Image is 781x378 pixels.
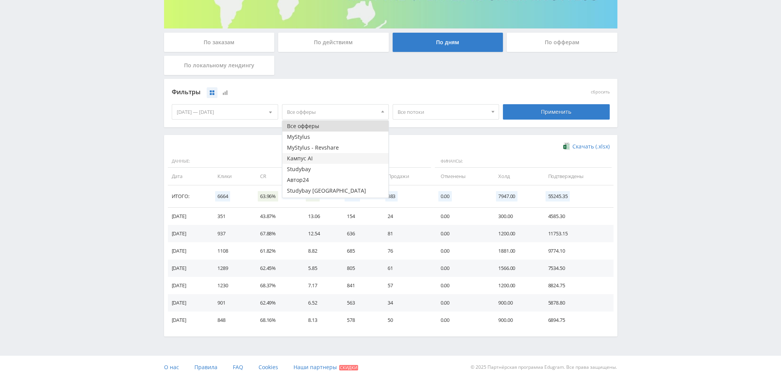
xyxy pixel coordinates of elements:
span: 0.00 [438,191,452,201]
td: 5.85 [300,260,339,277]
td: 841 [339,277,380,294]
td: 848 [210,311,252,329]
td: 9774.10 [540,242,613,260]
span: Cookies [259,363,278,371]
span: 383 [385,191,398,201]
td: 7534.50 [540,260,613,277]
td: 34 [380,294,433,311]
td: 8.13 [300,311,339,329]
td: 6.52 [300,294,339,311]
td: [DATE] [168,277,210,294]
button: сбросить [591,90,610,95]
span: 6664 [215,191,230,201]
div: Фильтры [172,87,499,98]
td: 0.00 [433,294,491,311]
button: Кампус AI [282,153,388,164]
td: 900.00 [491,294,540,311]
span: Скачать (.xlsx) [572,143,610,150]
span: 63.96% [258,191,278,201]
button: Все офферы [282,121,388,132]
span: Данные: [168,155,338,168]
td: 0.00 [433,260,491,277]
div: По дням [393,33,503,52]
td: 76 [380,242,433,260]
td: CR [252,168,300,185]
td: 1200.00 [491,277,540,294]
span: Все офферы [287,105,377,119]
div: Применить [503,104,610,120]
td: 1566.00 [491,260,540,277]
td: 57 [380,277,433,294]
td: Итого: [168,185,210,208]
span: Финансы: [435,155,612,168]
button: MyStylus - Revshare [282,142,388,153]
td: 1108 [210,242,252,260]
td: 351 [210,208,252,225]
td: 61.82% [252,242,300,260]
td: 24 [380,208,433,225]
button: Автор24 [282,175,388,185]
span: 55245.35 [546,191,570,201]
td: 8824.75 [540,277,613,294]
td: 81 [380,225,433,242]
td: 67.88% [252,225,300,242]
td: 154 [339,208,380,225]
td: 300.00 [491,208,540,225]
td: 1289 [210,260,252,277]
td: 13.06 [300,208,339,225]
td: 62.45% [252,260,300,277]
td: 1881.00 [491,242,540,260]
td: [DATE] [168,294,210,311]
span: Скидки [339,365,358,370]
td: Подтверждены [540,168,613,185]
td: 937 [210,225,252,242]
td: 68.16% [252,311,300,329]
td: 900.00 [491,311,540,329]
td: Клики [210,168,252,185]
td: Холд [491,168,540,185]
div: [DATE] — [DATE] [172,105,278,119]
td: [DATE] [168,311,210,329]
td: [DATE] [168,242,210,260]
td: 1200.00 [491,225,540,242]
td: 62.49% [252,294,300,311]
td: 805 [339,260,380,277]
td: 61 [380,260,433,277]
div: По локальному лендингу [164,56,275,75]
td: 1230 [210,277,252,294]
button: Studybay [282,164,388,175]
span: 7947.00 [496,191,517,201]
span: Наши партнеры [293,363,337,371]
div: По офферам [507,33,617,52]
td: [DATE] [168,208,210,225]
span: FAQ [233,363,243,371]
td: 68.37% [252,277,300,294]
button: Studybay [GEOGRAPHIC_DATA] [282,185,388,196]
td: Продажи [380,168,433,185]
td: 8.82 [300,242,339,260]
td: 11753.15 [540,225,613,242]
span: Все потоки [398,105,488,119]
td: 6894.75 [540,311,613,329]
td: 685 [339,242,380,260]
td: 0.00 [433,208,491,225]
button: MyStylus [282,132,388,142]
td: 50 [380,311,433,329]
td: 636 [339,225,380,242]
td: 578 [339,311,380,329]
span: Правила [194,363,217,371]
button: Study AI (RevShare) [282,196,388,207]
td: Отменены [433,168,491,185]
td: 43.87% [252,208,300,225]
td: Дата [168,168,210,185]
img: xlsx [563,142,570,150]
td: 7.17 [300,277,339,294]
td: 5878.80 [540,294,613,311]
td: 901 [210,294,252,311]
td: 4585.30 [540,208,613,225]
td: [DATE] [168,225,210,242]
div: По действиям [278,33,389,52]
td: 12.54 [300,225,339,242]
a: Скачать (.xlsx) [563,143,609,150]
span: О нас [164,363,179,371]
